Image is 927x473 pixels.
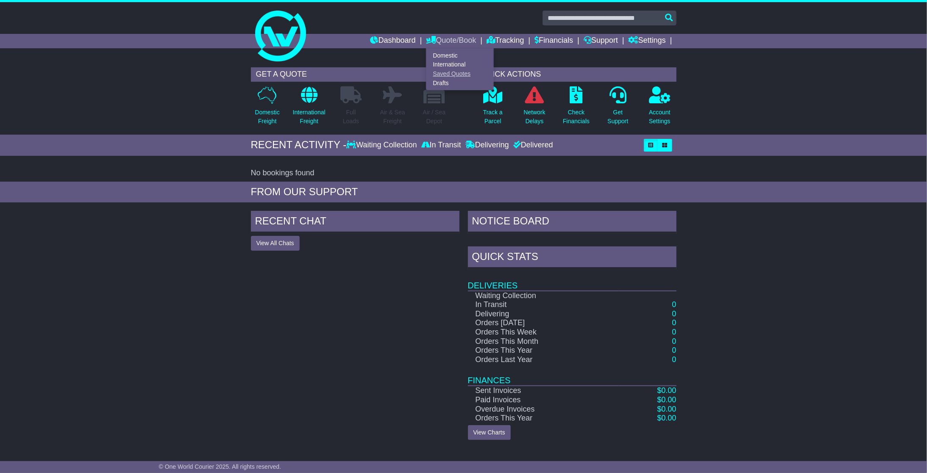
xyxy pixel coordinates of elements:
a: Drafts [426,78,493,88]
td: Orders This Year [468,414,619,423]
a: 0 [672,310,676,318]
span: 0.00 [661,396,676,404]
div: Quick Stats [468,246,676,269]
div: QUICK ACTIONS [476,67,676,82]
a: CheckFinancials [562,86,590,130]
a: Settings [629,34,666,48]
td: Orders Last Year [468,355,619,365]
div: Quote/Book [426,48,494,90]
a: $0.00 [657,405,676,413]
a: Financials [534,34,573,48]
div: No bookings found [251,169,676,178]
td: Orders This Month [468,337,619,346]
div: RECENT CHAT [251,211,459,234]
a: International [426,60,493,69]
p: Check Financials [563,108,590,126]
td: Orders [DATE] [468,318,619,328]
td: Finances [468,364,676,386]
a: AccountSettings [649,86,671,130]
a: 0 [672,346,676,354]
td: Delivering [468,310,619,319]
div: FROM OUR SUPPORT [251,186,676,198]
a: $0.00 [657,414,676,422]
div: NOTICE BOARD [468,211,676,234]
td: Overdue Invoices [468,405,619,414]
a: $0.00 [657,386,676,395]
td: Sent Invoices [468,386,619,396]
a: Saved Quotes [426,69,493,79]
a: Support [584,34,618,48]
div: RECENT ACTIVITY - [251,139,347,151]
button: View All Chats [251,236,300,251]
td: Waiting Collection [468,291,619,301]
td: In Transit [468,300,619,310]
div: GET A QUOTE [251,67,451,82]
a: NetworkDelays [523,86,546,130]
p: Track a Parcel [483,108,503,126]
td: Deliveries [468,269,676,291]
td: Paid Invoices [468,396,619,405]
a: $0.00 [657,396,676,404]
a: GetSupport [607,86,629,130]
div: Delivering [463,141,511,150]
span: 0.00 [661,414,676,422]
a: Domestic [426,51,493,60]
p: Air & Sea Freight [380,108,405,126]
p: Air / Sea Depot [423,108,446,126]
span: © One World Courier 2025. All rights reserved. [159,463,281,470]
a: 0 [672,318,676,327]
a: Dashboard [370,34,416,48]
p: Domestic Freight [255,108,279,126]
a: Tracking [487,34,524,48]
span: 0.00 [661,405,676,413]
a: 0 [672,355,676,364]
td: Orders This Year [468,346,619,355]
a: View Charts [468,425,511,440]
a: 0 [672,300,676,309]
a: Quote/Book [426,34,476,48]
div: In Transit [419,141,463,150]
a: InternationalFreight [292,86,326,130]
a: Track aParcel [483,86,503,130]
p: Get Support [607,108,628,126]
p: International Freight [293,108,326,126]
td: Orders This Week [468,328,619,337]
p: Account Settings [649,108,671,126]
a: 0 [672,328,676,336]
div: Delivered [511,141,553,150]
a: 0 [672,337,676,346]
div: Waiting Collection [346,141,419,150]
a: DomesticFreight [254,86,280,130]
p: Network Delays [523,108,545,126]
span: 0.00 [661,386,676,395]
p: Full Loads [340,108,362,126]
